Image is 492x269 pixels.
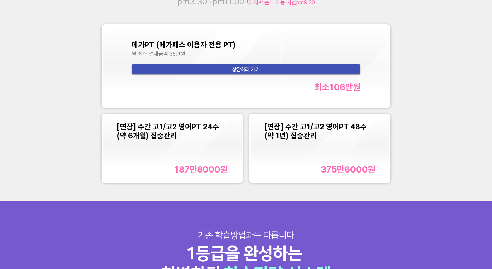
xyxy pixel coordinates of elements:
div: 최소 106만 원 [314,82,360,92]
span: 메가PT (메가패스 이용자 전용 PT) [132,40,236,49]
span: [연장] 주간 고1/고2 영어PT 48주(약 1년) 집중관리 [264,122,367,140]
div: 375만6000 원 [321,164,375,175]
span: 상담하러 가기 [137,65,355,74]
span: [연장] 주간 고1/고2 영어PT 24주(약 6개월) 집중관리 [117,122,219,140]
div: 월 최소 결제금액 35만원 [132,50,361,57]
button: 상담하러 가기 [132,64,361,74]
div: 187만8000 원 [174,164,228,175]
